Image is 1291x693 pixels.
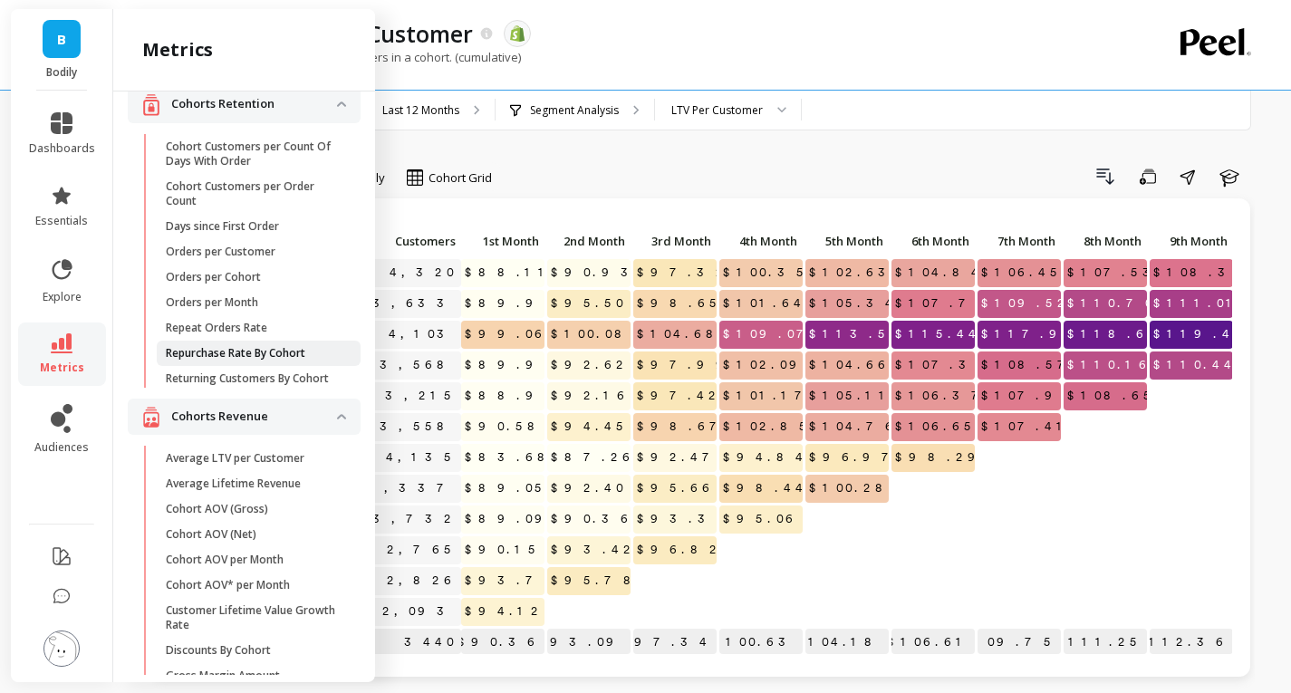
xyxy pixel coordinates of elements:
[978,382,1088,409] span: $107.93
[719,629,803,656] p: $100.63
[805,413,902,440] span: $104.76
[166,321,267,335] p: Repeat Orders Rate
[1150,228,1233,254] p: 9th Month
[978,259,1067,286] span: $106.45
[547,444,640,471] span: $87.26
[465,234,539,248] span: 1st Month
[671,101,763,119] div: LTV Per Customer
[461,413,552,440] span: $90.58
[381,382,461,409] a: 3,215
[547,536,641,563] span: $93.42
[29,65,95,80] p: Bodily
[891,444,992,471] span: $98.29
[356,234,456,248] span: Customers
[633,475,719,502] span: $95.66
[1150,290,1245,317] span: $111.01
[547,290,631,317] span: $95.50
[633,351,740,379] span: $97.99
[166,371,329,386] p: Returning Customers By Cohort
[461,228,544,254] p: 1st Month
[1064,259,1167,286] span: $107.53
[547,228,631,254] p: 2nd Month
[547,629,631,656] p: $93.09
[805,290,902,317] span: $105.34
[1064,351,1156,379] span: $110.16
[376,351,461,379] a: 3,568
[382,444,461,471] a: 4,135
[978,321,1085,348] span: $117.94
[171,408,337,426] p: Cohorts Revenue
[166,669,280,683] p: Gross Margin Amount
[633,505,741,533] span: $93.33
[34,440,89,455] span: audiences
[891,290,992,317] span: $107.70
[57,29,66,50] span: B
[382,103,459,118] p: Last 12 Months
[633,536,727,563] span: $96.82
[29,141,95,156] span: dashboards
[1064,629,1147,656] p: $111.25
[461,351,569,379] span: $89.99
[547,567,648,594] span: $95.78
[166,502,268,516] p: Cohort AOV (Gross)
[35,214,88,228] span: essentials
[369,290,461,317] a: 3,633
[337,414,346,419] img: down caret icon
[166,140,339,168] p: Cohort Customers per Count Of Days With Order
[461,382,569,409] span: $88.99
[142,93,160,116] img: navigation item icon
[352,228,438,256] div: Toggle SortBy
[895,234,969,248] span: 6th Month
[40,361,84,375] span: metrics
[805,475,900,502] span: $100.28
[805,629,889,656] p: $104.18
[633,413,734,440] span: $98.67
[977,228,1063,256] div: Toggle SortBy
[530,103,619,118] p: Segment Analysis
[805,382,898,409] span: $105.11
[1150,259,1261,286] span: $108.39
[719,290,811,317] span: $101.64
[461,321,552,348] span: $99.06
[978,629,1061,656] p: $109.75
[805,321,907,348] span: $113.55
[166,578,290,592] p: Cohort AOV* per Month
[1149,228,1235,256] div: Toggle SortBy
[891,228,977,256] div: Toggle SortBy
[461,475,552,502] span: $89.05
[383,567,461,594] a: 2,826
[547,475,631,502] span: $92.40
[1064,228,1147,254] p: 8th Month
[891,351,995,379] span: $107.34
[461,598,548,625] span: $94.12
[891,321,986,348] span: $115.44
[718,228,804,256] div: Toggle SortBy
[461,505,559,533] span: $89.09
[547,505,638,533] span: $90.36
[1064,382,1161,409] span: $108.65
[719,228,803,254] p: 4th Month
[369,505,461,533] a: 3,732
[547,259,645,286] span: $90.93
[633,629,717,656] p: $97.34
[981,234,1055,248] span: 7th Month
[166,219,279,234] p: Days since First Order
[633,444,727,471] span: $92.47
[1067,234,1142,248] span: 8th Month
[1150,629,1233,656] p: $112.36
[633,382,726,409] span: $97.42
[43,630,80,667] img: profile picture
[461,259,557,286] span: $88.11
[805,351,895,379] span: $104.66
[1153,234,1228,248] span: 9th Month
[461,444,562,471] span: $83.68
[809,234,883,248] span: 5th Month
[461,567,562,594] span: $93.76
[142,37,213,63] h2: metrics
[460,228,546,256] div: Toggle SortBy
[723,234,797,248] span: 4th Month
[1063,228,1149,256] div: Toggle SortBy
[376,413,461,440] a: 3,558
[719,321,821,348] span: $109.07
[337,101,346,107] img: down caret icon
